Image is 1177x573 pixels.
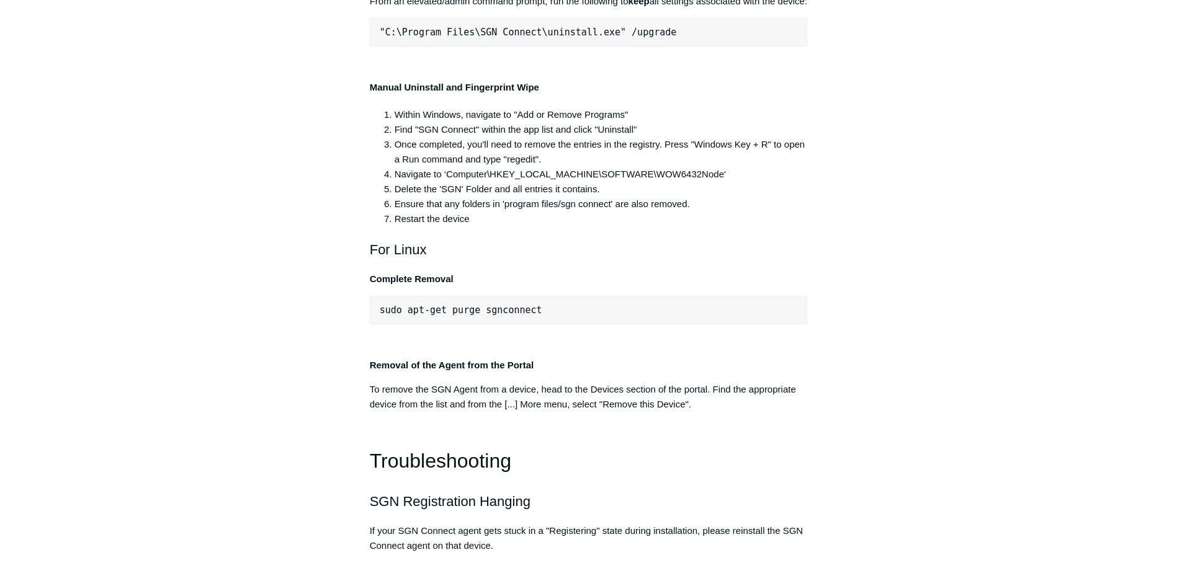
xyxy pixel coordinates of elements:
[395,107,808,122] li: Within Windows, navigate to "Add or Remove Programs"
[370,82,539,92] strong: Manual Uninstall and Fingerprint Wipe
[395,182,808,197] li: Delete the 'SGN' Folder and all entries it contains.
[370,491,808,512] h2: SGN Registration Hanging
[395,211,808,226] li: Restart the device
[395,167,808,182] li: Navigate to ‘Computer\HKEY_LOCAL_MACHINE\SOFTWARE\WOW6432Node'
[370,384,796,409] span: To remove the SGN Agent from a device, head to the Devices section of the portal. Find the approp...
[370,445,808,477] h1: Troubleshooting
[370,525,803,551] span: If your SGN Connect agent gets stuck in a "Registering" state during installation, please reinsta...
[395,137,808,167] li: Once completed, you'll need to remove the entries in the registry. Press "Windows Key + R" to ope...
[380,27,677,38] span: "C:\Program Files\SGN Connect\uninstall.exe" /upgrade
[395,197,808,211] li: Ensure that any folders in 'program files/sgn connect' are also removed.
[370,296,808,324] pre: sudo apt-get purge sgnconnect
[395,122,808,137] li: Find "SGN Connect" within the app list and click "Uninstall"
[370,239,808,260] h2: For Linux
[370,360,534,370] strong: Removal of the Agent from the Portal
[370,273,454,284] strong: Complete Removal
